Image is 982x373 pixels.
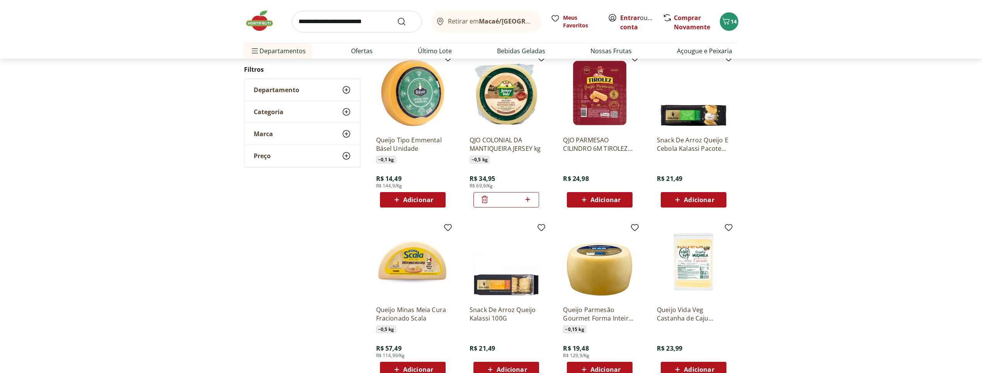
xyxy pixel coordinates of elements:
[657,136,730,153] a: Snack De Arroz Queijo E Cebola Kalassi Pacote 100G
[563,136,636,153] a: QJO PARMESAO CILINDRO 6M TIROLEZ 180G
[376,305,449,322] a: Queijo Minas Meia Cura Fracionado Scala
[376,326,396,333] span: ~ 0,5 kg
[563,326,586,333] span: ~ 0,15 kg
[351,46,373,56] a: Ofertas
[470,226,543,299] img: Snack De Arroz Queijo Kalassi 100G
[563,14,599,29] span: Meus Favoritos
[497,46,545,56] a: Bebidas Geladas
[376,226,449,299] img: Queijo Minas Meia Cura Fracionado Scala
[470,56,543,130] img: QJO COLONIAL DA MANTIQUEIRA JERSEY kg
[684,366,714,373] span: Adicionar
[448,18,533,25] span: Retirar em
[470,136,543,153] a: QJO COLONIAL DA MANTIQUEIRA JERSEY kg
[376,56,449,130] img: Queijo Tipo Emmental Básel Unidade
[657,305,730,322] a: Queijo Vida Veg Castanha de Caju Muçarela Fatiada 150g
[470,174,495,183] span: R$ 34,95
[403,197,433,203] span: Adicionar
[620,13,655,32] span: ou
[244,123,360,145] button: Marca
[674,14,710,31] a: Comprar Novamente
[620,14,663,31] a: Criar conta
[244,9,283,32] img: Hortifruti
[657,174,682,183] span: R$ 21,49
[590,366,621,373] span: Adicionar
[376,183,402,189] span: R$ 144,9/Kg
[551,14,599,29] a: Meus Favoritos
[563,226,636,299] img: Queijo Parmesão Gourmet Forma Inteira RAR Unidade
[403,366,433,373] span: Adicionar
[376,353,405,359] span: R$ 114,99/Kg
[431,11,541,32] button: Retirar emMacaé/[GEOGRAPHIC_DATA]
[376,156,396,164] span: ~ 0,1 kg
[254,152,271,160] span: Preço
[563,305,636,322] a: Queijo Parmesão Gourmet Forma Inteira RAR Unidade
[244,79,360,101] button: Departamento
[677,46,732,56] a: Açougue e Peixaria
[250,42,306,60] span: Departamentos
[376,344,402,353] span: R$ 57,49
[376,174,402,183] span: R$ 14,49
[244,101,360,123] button: Categoria
[657,56,730,130] img: Snack De Arroz Queijo E Cebola Kalassi Pacote 100G
[376,136,449,153] a: Queijo Tipo Emmental Básel Unidade
[470,305,543,322] a: Snack De Arroz Queijo Kalassi 100G
[470,344,495,353] span: R$ 21,49
[244,62,361,77] h2: Filtros
[418,46,452,56] a: Último Lote
[590,197,621,203] span: Adicionar
[470,156,490,164] span: ~ 0,5 kg
[563,174,589,183] span: R$ 24,98
[720,12,738,31] button: Carrinho
[620,14,640,22] a: Entrar
[292,11,422,32] input: search
[731,18,737,25] span: 14
[254,130,273,138] span: Marca
[563,344,589,353] span: R$ 19,48
[254,86,299,94] span: Departamento
[657,344,682,353] span: R$ 23,99
[563,353,589,359] span: R$ 129,9/Kg
[244,145,360,167] button: Preço
[563,56,636,130] img: QJO PARMESAO CILINDRO 6M TIROLEZ 180G
[657,226,730,299] img: Queijo Vida Veg Castanha de Caju Muçarela Fatiada 150g
[397,17,416,26] button: Submit Search
[380,192,446,208] button: Adicionar
[470,183,493,189] span: R$ 69,9/Kg
[590,46,632,56] a: Nossas Frutas
[497,366,527,373] span: Adicionar
[684,197,714,203] span: Adicionar
[250,42,259,60] button: Menu
[479,17,565,25] b: Macaé/[GEOGRAPHIC_DATA]
[254,108,283,116] span: Categoria
[567,192,633,208] button: Adicionar
[661,192,726,208] button: Adicionar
